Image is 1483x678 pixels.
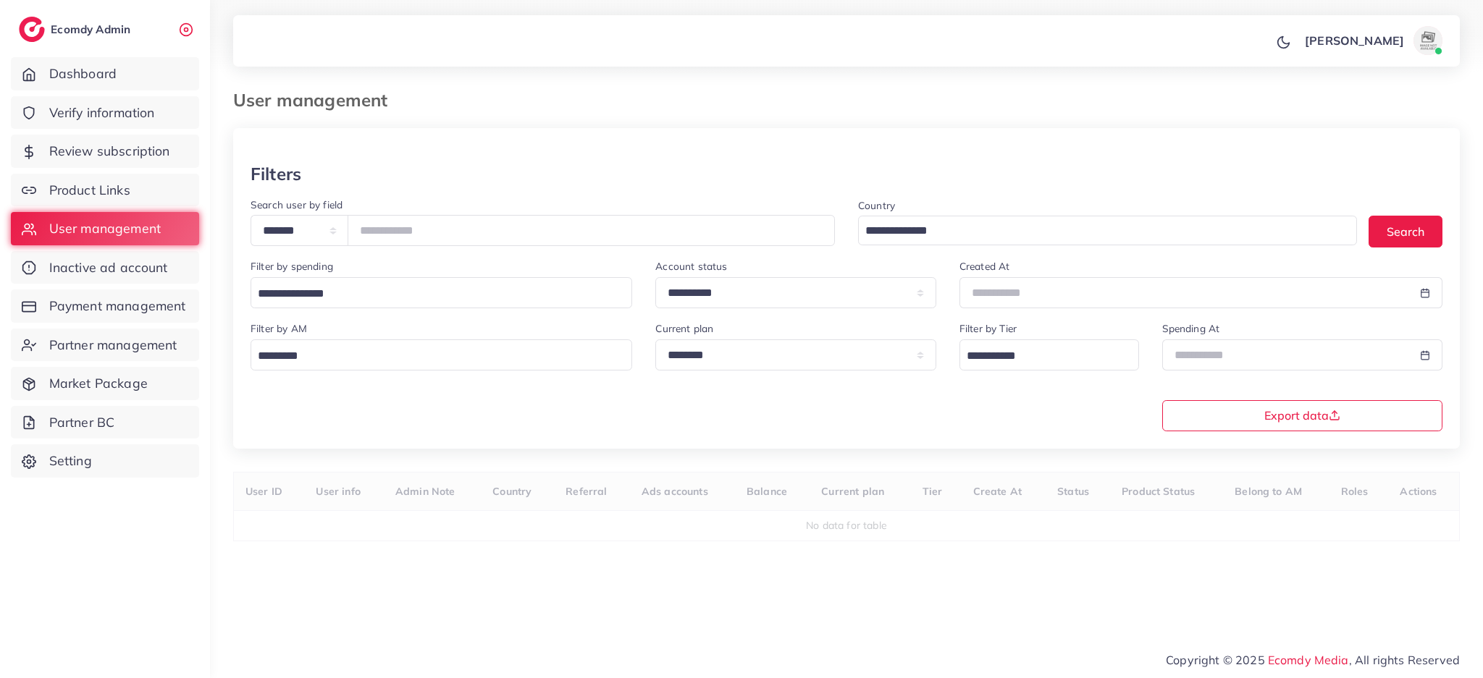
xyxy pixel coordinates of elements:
[1162,400,1443,431] button: Export data
[11,212,199,245] a: User management
[11,251,199,284] a: Inactive ad account
[11,289,199,323] a: Payment management
[49,413,115,432] span: Partner BC
[49,142,170,161] span: Review subscription
[11,444,199,478] a: Setting
[1166,651,1460,669] span: Copyright © 2025
[11,329,199,362] a: Partner management
[860,220,1338,242] input: Search for option
[1413,26,1442,55] img: avatar
[251,321,307,336] label: Filter by AM
[49,103,155,122] span: Verify information
[19,17,45,42] img: logo
[251,339,632,370] div: Search for option
[251,198,343,212] label: Search user by field
[233,90,399,111] h3: User management
[49,452,92,470] span: Setting
[11,135,199,168] a: Review subscription
[858,198,895,213] label: Country
[1297,26,1448,55] a: [PERSON_NAME]avatar
[49,181,130,200] span: Product Links
[49,219,161,238] span: User management
[251,164,301,185] h3: Filters
[49,374,148,393] span: Market Package
[1268,653,1349,667] a: Ecomdy Media
[655,321,713,336] label: Current plan
[11,96,199,130] a: Verify information
[959,259,1010,274] label: Created At
[11,406,199,439] a: Partner BC
[962,345,1120,368] input: Search for option
[11,174,199,207] a: Product Links
[49,336,177,355] span: Partner management
[51,22,134,36] h2: Ecomdy Admin
[959,321,1017,336] label: Filter by Tier
[655,259,727,274] label: Account status
[1305,32,1404,49] p: [PERSON_NAME]
[1264,410,1340,421] span: Export data
[11,367,199,400] a: Market Package
[253,345,613,368] input: Search for option
[858,216,1357,245] div: Search for option
[49,64,117,83] span: Dashboard
[1162,321,1220,336] label: Spending At
[19,17,134,42] a: logoEcomdy Admin
[1349,651,1460,669] span: , All rights Reserved
[959,339,1139,370] div: Search for option
[251,259,333,274] label: Filter by spending
[251,277,632,308] div: Search for option
[49,258,168,277] span: Inactive ad account
[49,297,186,315] span: Payment management
[1369,216,1442,247] button: Search
[253,283,613,305] input: Search for option
[11,57,199,90] a: Dashboard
